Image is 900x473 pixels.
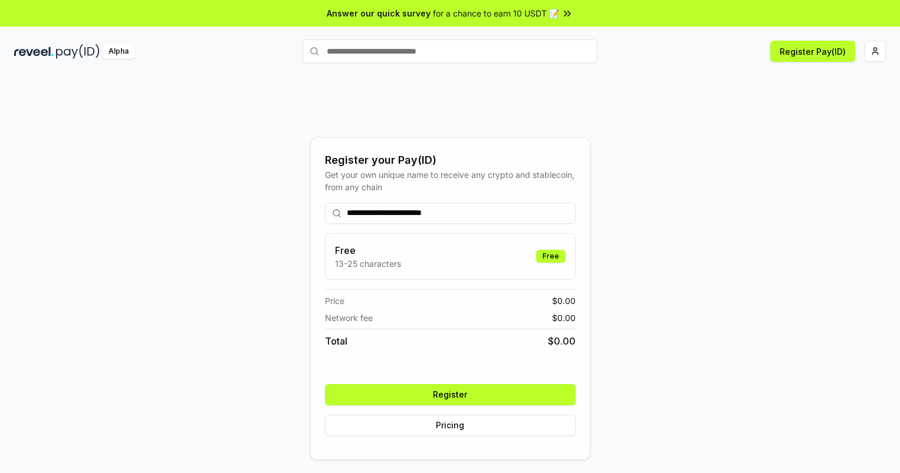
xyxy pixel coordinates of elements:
[14,44,54,59] img: reveel_dark
[325,152,576,168] div: Register your Pay(ID)
[335,243,401,257] h3: Free
[325,295,344,307] span: Price
[536,250,566,263] div: Free
[56,44,100,59] img: pay_id
[325,168,576,193] div: Get your own unique name to receive any crypto and stablecoin, from any chain
[552,312,576,324] span: $ 0.00
[433,7,559,19] span: for a chance to earn 10 USDT 📝
[325,415,576,436] button: Pricing
[548,334,576,348] span: $ 0.00
[552,295,576,307] span: $ 0.00
[770,41,855,62] button: Register Pay(ID)
[325,334,347,348] span: Total
[327,7,431,19] span: Answer our quick survey
[102,44,135,59] div: Alpha
[325,384,576,405] button: Register
[325,312,373,324] span: Network fee
[335,257,401,270] p: 13-25 characters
